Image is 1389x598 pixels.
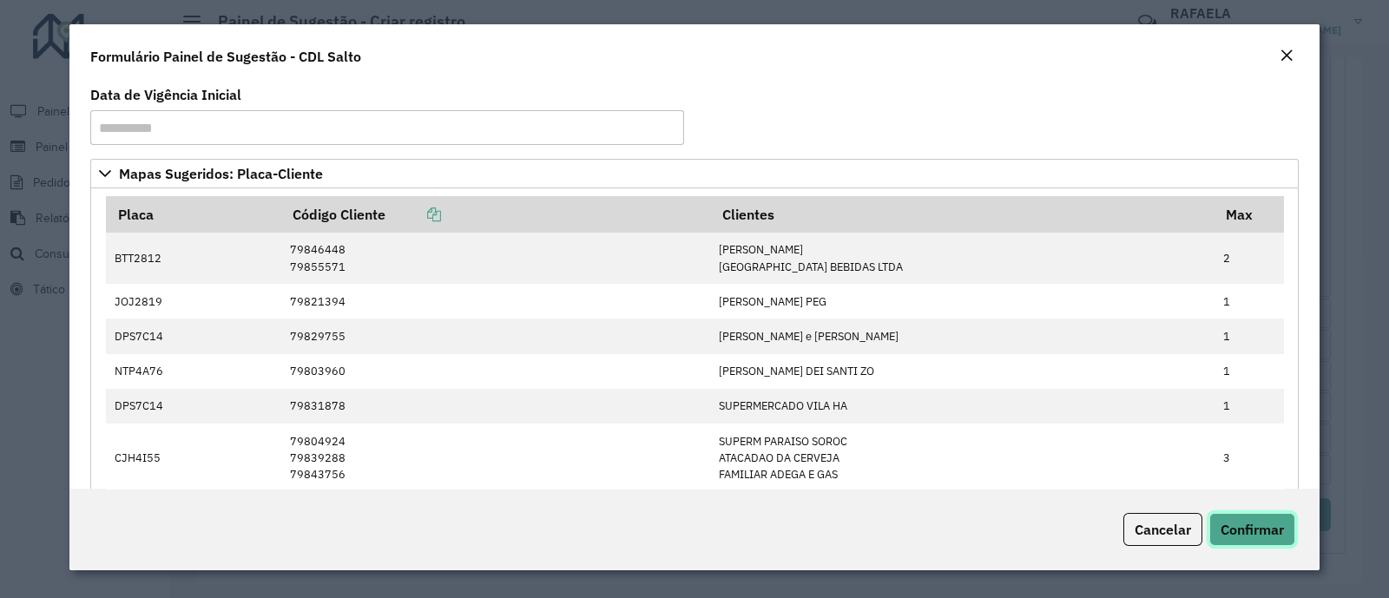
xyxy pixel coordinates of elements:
[1221,521,1284,538] span: Confirmar
[710,389,1215,424] td: SUPERMERCADO VILA HA
[90,84,241,105] label: Data de Vigência Inicial
[280,233,709,284] td: 79846448 79855571
[106,424,281,492] td: CJH4I55
[280,196,709,233] th: Código Cliente
[106,233,281,284] td: BTT2812
[1215,389,1284,424] td: 1
[1280,49,1294,62] em: Fechar
[710,284,1215,319] td: [PERSON_NAME] PEG
[710,319,1215,353] td: [PERSON_NAME] e [PERSON_NAME]
[106,319,281,353] td: DPS7C14
[710,424,1215,492] td: SUPERM PARAISO SOROC ATACADAO DA CERVEJA FAMILIAR ADEGA E GAS
[1274,45,1299,68] button: Close
[106,196,281,233] th: Placa
[90,46,361,67] h4: Formulário Painel de Sugestão - CDL Salto
[1215,196,1284,233] th: Max
[106,389,281,424] td: DPS7C14
[1209,513,1295,546] button: Confirmar
[1215,284,1284,319] td: 1
[1215,424,1284,492] td: 3
[280,284,709,319] td: 79821394
[106,354,281,389] td: NTP4A76
[90,159,1299,188] a: Mapas Sugeridos: Placa-Cliente
[710,354,1215,389] td: [PERSON_NAME] DEI SANTI ZO
[280,319,709,353] td: 79829755
[280,424,709,492] td: 79804924 79839288 79843756
[280,354,709,389] td: 79803960
[1123,513,1202,546] button: Cancelar
[119,167,323,181] span: Mapas Sugeridos: Placa-Cliente
[106,284,281,319] td: JOJ2819
[710,233,1215,284] td: [PERSON_NAME] [GEOGRAPHIC_DATA] BEBIDAS LTDA
[280,389,709,424] td: 79831878
[1215,354,1284,389] td: 1
[1215,319,1284,353] td: 1
[1215,233,1284,284] td: 2
[1135,521,1191,538] span: Cancelar
[710,196,1215,233] th: Clientes
[385,206,441,223] a: Copiar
